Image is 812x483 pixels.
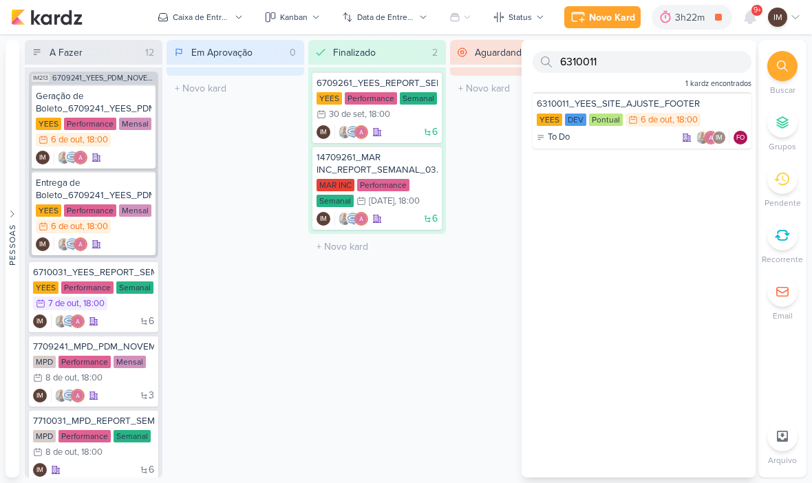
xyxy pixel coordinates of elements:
[36,151,50,164] div: Isabella Machado Guimarães
[65,237,79,251] img: Caroline Traven De Andrade
[6,224,19,266] div: Pessoas
[71,389,85,402] img: Alessandra Gomes
[36,237,50,251] div: Criador(a): Isabella Machado Guimarães
[354,125,368,139] img: Alessandra Gomes
[641,116,672,125] div: 6 de out
[736,135,745,142] p: FO
[58,356,111,368] div: Performance
[334,125,368,139] div: Colaboradores: Iara Santos, Caroline Traven De Andrade, Alessandra Gomes
[149,316,154,326] span: 6
[33,281,58,294] div: YEES
[768,454,797,466] p: Arquivo
[77,448,103,457] div: , 18:00
[369,197,394,206] div: [DATE]
[564,6,641,28] button: Novo Kard
[329,110,365,119] div: 30 de set
[565,114,586,126] div: DEV
[51,222,83,231] div: 6 de out
[769,140,796,153] p: Grupos
[537,114,562,126] div: YEES
[114,356,146,368] div: Mensal
[39,155,46,162] p: IM
[33,389,47,402] div: Isabella Machado Guimarães
[394,197,420,206] div: , 18:00
[33,266,154,279] div: 6710031_YEES_REPORT_SEMANAL_MARKETING_07.10
[149,391,154,400] span: 3
[317,77,438,89] div: 6709261_YEES_REPORT_SEMANAL_COMERCIAL_30.09
[65,151,79,164] img: Caroline Traven De Andrade
[54,237,87,251] div: Colaboradores: Iara Santos, Caroline Traven De Andrade, Alessandra Gomes
[696,131,729,144] div: Colaboradores: Iara Santos, Alessandra Gomes, Isabella Machado Guimarães
[672,116,698,125] div: , 18:00
[675,10,709,25] div: 3h22m
[357,179,409,191] div: Performance
[57,151,71,164] img: Iara Santos
[36,177,151,202] div: Entrega de Boleto_6709241_YEES_PDM_NOVEMBRO
[696,131,709,144] img: Iara Santos
[33,389,47,402] div: Criador(a): Isabella Machado Guimarães
[716,135,723,142] p: IM
[36,237,50,251] div: Isabella Machado Guimarães
[334,212,368,226] div: Colaboradores: Iara Santos, Caroline Traven De Andrade, Alessandra Gomes
[317,179,354,191] div: MAR INC
[773,310,793,322] p: Email
[64,118,116,130] div: Performance
[432,127,438,137] span: 6
[365,110,390,119] div: , 18:00
[45,448,77,457] div: 8 de out
[754,5,761,16] span: 9+
[74,237,87,251] img: Alessandra Gomes
[427,45,443,60] div: 2
[36,118,61,130] div: YEES
[537,131,570,144] div: To Do
[119,204,151,217] div: Mensal
[734,131,747,144] div: Responsável: Fabio Oliveira
[79,299,105,308] div: , 18:00
[317,195,354,207] div: Semanal
[64,204,116,217] div: Performance
[114,430,151,442] div: Semanal
[346,212,360,226] img: Caroline Traven De Andrade
[354,212,368,226] img: Alessandra Gomes
[140,45,160,60] div: 12
[537,98,747,110] div: 6310011_YEES_SITE_AJUSTE_FOOTER
[311,237,443,257] input: + Novo kard
[51,389,85,402] div: Colaboradores: Iara Santos, Caroline Traven De Andrade, Alessandra Gomes
[54,151,87,164] div: Colaboradores: Iara Santos, Caroline Traven De Andrade, Alessandra Gomes
[345,92,397,105] div: Performance
[36,151,50,164] div: Criador(a): Isabella Machado Guimarães
[704,131,718,144] img: Alessandra Gomes
[770,84,795,96] p: Buscar
[33,463,47,477] div: Criador(a): Isabella Machado Guimarães
[83,222,108,231] div: , 18:00
[712,131,726,144] div: Isabella Machado Guimarães
[77,374,103,383] div: , 18:00
[338,125,352,139] img: Iara Santos
[48,299,79,308] div: 7 de out
[33,430,56,442] div: MPD
[54,389,68,402] img: Iara Santos
[317,125,330,139] div: Criador(a): Isabella Machado Guimarães
[51,314,85,328] div: Colaboradores: Iara Santos, Caroline Traven De Andrade, Alessandra Gomes
[11,9,83,25] img: kardz.app
[71,314,85,328] img: Alessandra Gomes
[320,129,327,136] p: IM
[63,389,76,402] img: Caroline Traven De Andrade
[284,45,301,60] div: 0
[762,253,803,266] p: Recorrente
[317,151,438,176] div: 14709261_MAR INC_REPORT_SEMANAL_03.10
[773,11,782,23] p: IM
[33,341,154,353] div: 7709241_MPD_PDM_NOVEMBRO
[317,125,330,139] div: Isabella Machado Guimarães
[320,216,327,223] p: IM
[63,314,76,328] img: Caroline Traven De Andrade
[54,314,68,328] img: Iara Santos
[33,463,47,477] div: Isabella Machado Guimarães
[589,114,623,126] div: Pontual
[52,74,156,82] span: 6709241_YEES_PDM_NOVEMBRO
[33,356,56,368] div: MPD
[768,8,787,27] div: Isabella Machado Guimarães
[400,92,437,105] div: Semanal
[548,131,570,144] p: To Do
[33,314,47,328] div: Criador(a): Isabella Machado Guimarães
